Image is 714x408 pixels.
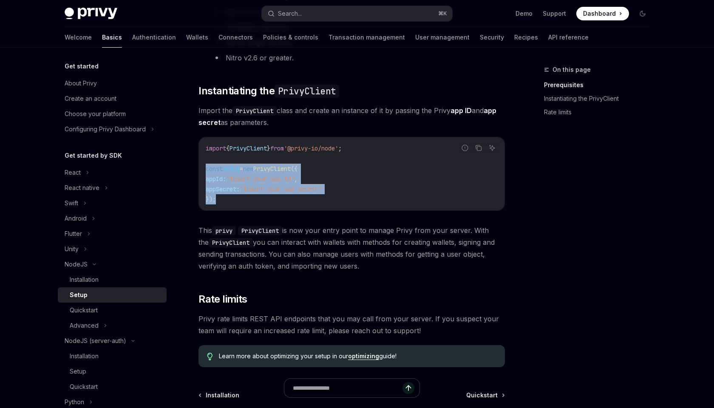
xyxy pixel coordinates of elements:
[65,8,117,20] img: dark logo
[65,244,79,254] div: Unity
[65,259,88,269] div: NodeJS
[480,27,504,48] a: Security
[329,27,405,48] a: Transaction management
[102,27,122,48] a: Basics
[58,287,167,303] a: Setup
[58,333,167,348] button: NodeJS (server-auth)
[70,290,88,300] div: Setup
[226,175,294,183] span: 'insert-your-app-id'
[291,165,297,173] span: ({
[206,185,240,193] span: appSecret:
[275,85,339,98] code: PrivyClient
[226,144,229,152] span: {
[65,124,146,134] div: Configuring Privy Dashboard
[58,91,167,106] a: Create an account
[293,379,402,397] input: Ask a question...
[415,27,470,48] a: User management
[65,167,81,178] div: React
[198,84,339,98] span: Instantiating the
[438,10,447,17] span: ⌘ K
[240,165,243,173] span: =
[58,106,167,122] a: Choose your platform
[209,238,253,247] code: PrivyClient
[198,224,505,272] span: This is now your entry point to manage Privy from your server. With the you can interact with wal...
[58,241,167,257] button: Unity
[516,9,533,18] a: Demo
[232,106,277,116] code: PrivyClient
[198,313,505,337] span: Privy rate limits REST API endpoints that you may call from your server. If you suspect your team...
[402,382,414,394] button: Send message
[198,292,247,306] span: Rate limits
[223,165,240,173] span: privy
[544,78,656,92] a: Prerequisites
[229,144,267,152] span: PrivyClient
[70,382,98,392] div: Quickstart
[58,226,167,241] button: Flutter
[58,211,167,226] button: Android
[65,61,99,71] h5: Get started
[65,198,78,208] div: Swift
[548,27,589,48] a: API reference
[186,27,208,48] a: Wallets
[65,397,84,407] div: Python
[253,165,291,173] span: PrivyClient
[58,303,167,318] a: Quickstart
[65,336,126,346] div: NodeJS (server-auth)
[267,144,270,152] span: }
[70,320,99,331] div: Advanced
[218,27,253,48] a: Connectors
[238,226,282,235] code: PrivyClient
[65,27,92,48] a: Welcome
[473,142,484,153] button: Copy the contents from the code block
[206,195,216,203] span: });
[198,105,505,128] span: Import the class and create an instance of it by passing the Privy and as parameters.
[70,305,98,315] div: Quickstart
[212,52,505,64] li: Nitro v2.6 or greater.
[270,144,284,152] span: from
[58,257,167,272] button: NodeJS
[65,78,97,88] div: About Privy
[514,27,538,48] a: Recipes
[219,352,496,360] span: Learn more about optimizing your setup in our guide!
[65,229,82,239] div: Flutter
[450,106,472,115] strong: app ID
[58,272,167,287] a: Installation
[65,213,87,224] div: Android
[240,185,321,193] span: 'insert-your-app-secret'
[70,275,99,285] div: Installation
[263,27,318,48] a: Policies & controls
[58,379,167,394] a: Quickstart
[487,142,498,153] button: Ask AI
[58,195,167,211] button: Swift
[636,7,649,20] button: Toggle dark mode
[132,27,176,48] a: Authentication
[576,7,629,20] a: Dashboard
[65,150,122,161] h5: Get started by SDK
[65,109,126,119] div: Choose your platform
[459,142,470,153] button: Report incorrect code
[58,180,167,195] button: React native
[284,144,338,152] span: '@privy-io/node'
[70,351,99,361] div: Installation
[58,165,167,180] button: React
[70,366,86,377] div: Setup
[206,165,223,173] span: const
[65,183,99,193] div: React native
[58,364,167,379] a: Setup
[58,318,167,333] button: Advanced
[207,353,213,360] svg: Tip
[58,122,167,137] button: Configuring Privy Dashboard
[206,175,226,183] span: appId:
[544,105,656,119] a: Rate limits
[544,92,656,105] a: Instantiating the PrivyClient
[294,175,297,183] span: ,
[278,8,302,19] div: Search...
[65,93,116,104] div: Create an account
[583,9,616,18] span: Dashboard
[243,165,253,173] span: new
[348,352,379,360] a: optimizing
[543,9,566,18] a: Support
[262,6,452,21] button: Search...⌘K
[212,226,236,235] code: privy
[552,65,591,75] span: On this page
